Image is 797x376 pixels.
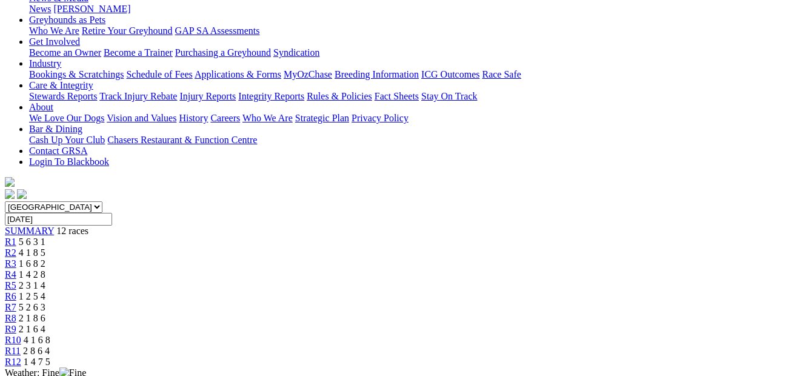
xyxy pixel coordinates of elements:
a: GAP SA Assessments [175,25,260,36]
span: 2 8 6 4 [23,346,50,356]
div: Greyhounds as Pets [29,25,792,36]
span: 2 3 1 4 [19,280,45,290]
a: Track Injury Rebate [99,91,177,101]
a: About [29,102,53,112]
span: 2 1 8 6 [19,313,45,323]
a: Applications & Forms [195,69,281,79]
a: Fact Sheets [375,91,419,101]
a: R4 [5,269,16,280]
span: 4 1 6 8 [24,335,50,345]
a: Privacy Policy [352,113,409,123]
a: Industry [29,58,61,69]
a: R5 [5,280,16,290]
a: R8 [5,313,16,323]
a: Stewards Reports [29,91,97,101]
a: We Love Our Dogs [29,113,104,123]
a: Who We Are [29,25,79,36]
div: Bar & Dining [29,135,792,146]
a: Breeding Information [335,69,419,79]
div: Industry [29,69,792,80]
a: Syndication [273,47,319,58]
span: 4 1 8 5 [19,247,45,258]
a: Care & Integrity [29,80,93,90]
a: R9 [5,324,16,334]
a: Retire Your Greyhound [82,25,173,36]
div: About [29,113,792,124]
img: logo-grsa-white.png [5,177,15,187]
a: R3 [5,258,16,269]
a: SUMMARY [5,226,54,236]
a: Contact GRSA [29,146,87,156]
a: Careers [210,113,240,123]
span: 1 4 7 5 [24,357,50,367]
a: Bookings & Scratchings [29,69,124,79]
a: Cash Up Your Club [29,135,105,145]
span: 1 2 5 4 [19,291,45,301]
a: Vision and Values [107,113,176,123]
a: Login To Blackbook [29,156,109,167]
a: R7 [5,302,16,312]
a: R6 [5,291,16,301]
a: News [29,4,51,14]
img: facebook.svg [5,189,15,199]
a: R2 [5,247,16,258]
span: 1 4 2 8 [19,269,45,280]
a: ICG Outcomes [421,69,479,79]
input: Select date [5,213,112,226]
a: Purchasing a Greyhound [175,47,271,58]
span: 1 6 8 2 [19,258,45,269]
a: History [179,113,208,123]
a: Become an Owner [29,47,101,58]
a: Greyhounds as Pets [29,15,105,25]
a: Get Involved [29,36,80,47]
a: R12 [5,357,21,367]
div: Get Involved [29,47,792,58]
a: Race Safe [482,69,521,79]
span: 5 2 6 3 [19,302,45,312]
span: 12 races [56,226,88,236]
a: Chasers Restaurant & Function Centre [107,135,257,145]
a: Schedule of Fees [126,69,192,79]
a: Rules & Policies [307,91,372,101]
a: Strategic Plan [295,113,349,123]
a: MyOzChase [284,69,332,79]
a: Integrity Reports [238,91,304,101]
div: News & Media [29,4,792,15]
a: Become a Trainer [104,47,173,58]
a: [PERSON_NAME] [53,4,130,14]
a: Bar & Dining [29,124,82,134]
a: Injury Reports [179,91,236,101]
span: 2 1 6 4 [19,324,45,334]
a: Who We Are [242,113,293,123]
a: R1 [5,237,16,247]
a: R10 [5,335,21,345]
a: R11 [5,346,21,356]
span: 5 6 3 1 [19,237,45,247]
a: Stay On Track [421,91,477,101]
img: twitter.svg [17,189,27,199]
div: Care & Integrity [29,91,792,102]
